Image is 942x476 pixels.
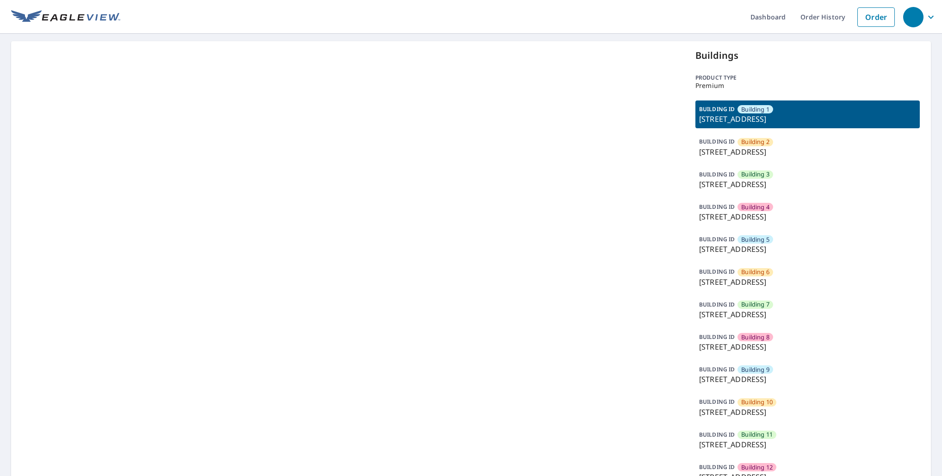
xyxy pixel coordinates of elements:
[695,49,920,63] p: Buildings
[741,170,769,179] span: Building 3
[699,398,735,406] p: BUILDING ID
[699,276,916,288] p: [STREET_ADDRESS]
[741,463,773,472] span: Building 12
[699,244,916,255] p: [STREET_ADDRESS]
[699,341,916,352] p: [STREET_ADDRESS]
[699,105,735,113] p: BUILDING ID
[741,300,769,309] span: Building 7
[741,138,769,146] span: Building 2
[699,333,735,341] p: BUILDING ID
[699,463,735,471] p: BUILDING ID
[699,365,735,373] p: BUILDING ID
[741,430,773,439] span: Building 11
[699,301,735,308] p: BUILDING ID
[699,268,735,276] p: BUILDING ID
[699,235,735,243] p: BUILDING ID
[695,74,920,82] p: Product type
[699,113,916,125] p: [STREET_ADDRESS]
[741,268,769,276] span: Building 6
[741,333,769,342] span: Building 8
[699,138,735,145] p: BUILDING ID
[699,179,916,190] p: [STREET_ADDRESS]
[695,82,920,89] p: Premium
[699,203,735,211] p: BUILDING ID
[699,146,916,157] p: [STREET_ADDRESS]
[741,365,769,374] span: Building 9
[699,431,735,438] p: BUILDING ID
[741,203,769,212] span: Building 4
[699,211,916,222] p: [STREET_ADDRESS]
[857,7,895,27] a: Order
[699,170,735,178] p: BUILDING ID
[741,235,769,244] span: Building 5
[741,398,773,407] span: Building 10
[699,309,916,320] p: [STREET_ADDRESS]
[11,10,120,24] img: EV Logo
[741,105,769,114] span: Building 1
[699,374,916,385] p: [STREET_ADDRESS]
[699,439,916,450] p: [STREET_ADDRESS]
[699,407,916,418] p: [STREET_ADDRESS]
